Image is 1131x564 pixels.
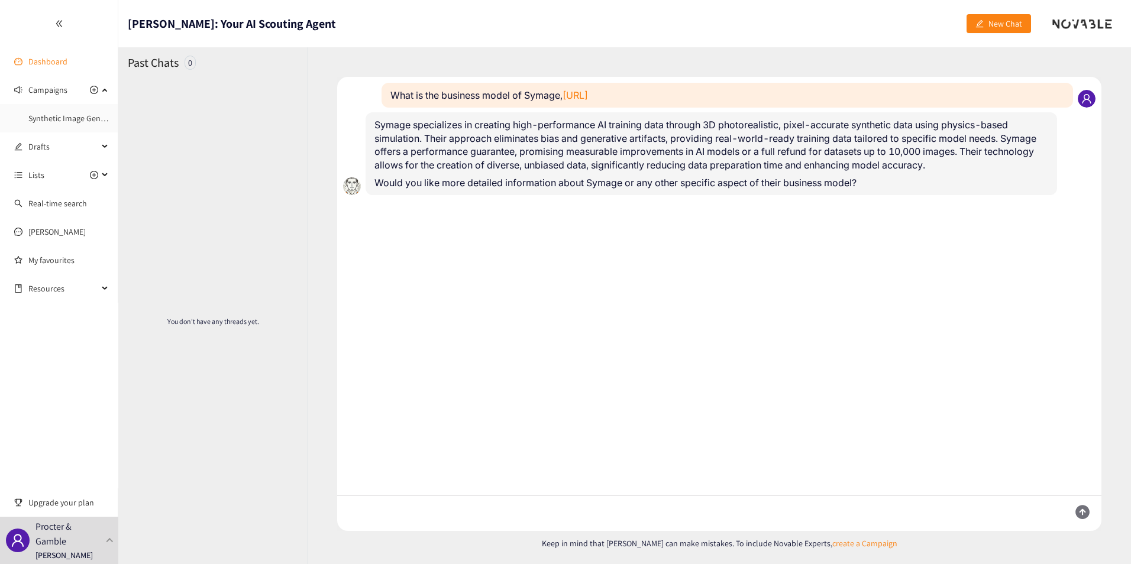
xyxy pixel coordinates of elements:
[14,284,22,293] span: book
[28,113,126,124] a: Synthetic Image Generation
[337,537,1101,550] p: Keep in mind that [PERSON_NAME] can make mistakes. To include Novable Experts,
[967,14,1031,33] button: editNew Chat
[374,176,1048,189] p: Would you like more detailed information about Symage or any other specific aspect of their busin...
[28,135,98,158] span: Drafts
[1081,93,1092,104] span: user
[14,142,22,151] span: edit
[832,538,897,549] a: create a Campaign
[28,226,86,237] a: [PERSON_NAME]
[337,171,367,201] img: Scott.87bedd56a4696ef791cd.png
[128,54,179,71] h2: Past Chats
[28,163,44,187] span: Lists
[28,56,67,67] a: Dashboard
[35,549,93,562] p: [PERSON_NAME]
[1072,507,1131,564] iframe: Chat Widget
[14,86,22,94] span: sound
[156,316,270,326] p: You don't have any threads yet.
[975,20,984,29] span: edit
[55,20,63,28] span: double-left
[28,78,67,102] span: Campaigns
[28,248,109,272] a: My favourites
[1063,496,1101,531] button: Send
[35,519,101,549] p: Procter & Gamble
[374,118,1048,171] p: Symage specializes in creating high-performance AI training data through 3D photorealistic, pixel...
[28,198,87,209] a: Real-time search
[563,89,588,101] a: [URL]
[988,17,1022,30] span: New Chat
[90,86,98,94] span: plus-circle
[185,56,196,70] div: 0
[337,77,1101,495] div: Chat conversation
[11,533,25,547] span: user
[90,171,98,179] span: plus-circle
[14,171,22,179] span: unordered-list
[28,277,98,300] span: Resources
[28,491,109,514] span: Upgrade your plan
[390,89,1064,102] p: What is the business model of Symage,
[14,498,22,507] span: trophy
